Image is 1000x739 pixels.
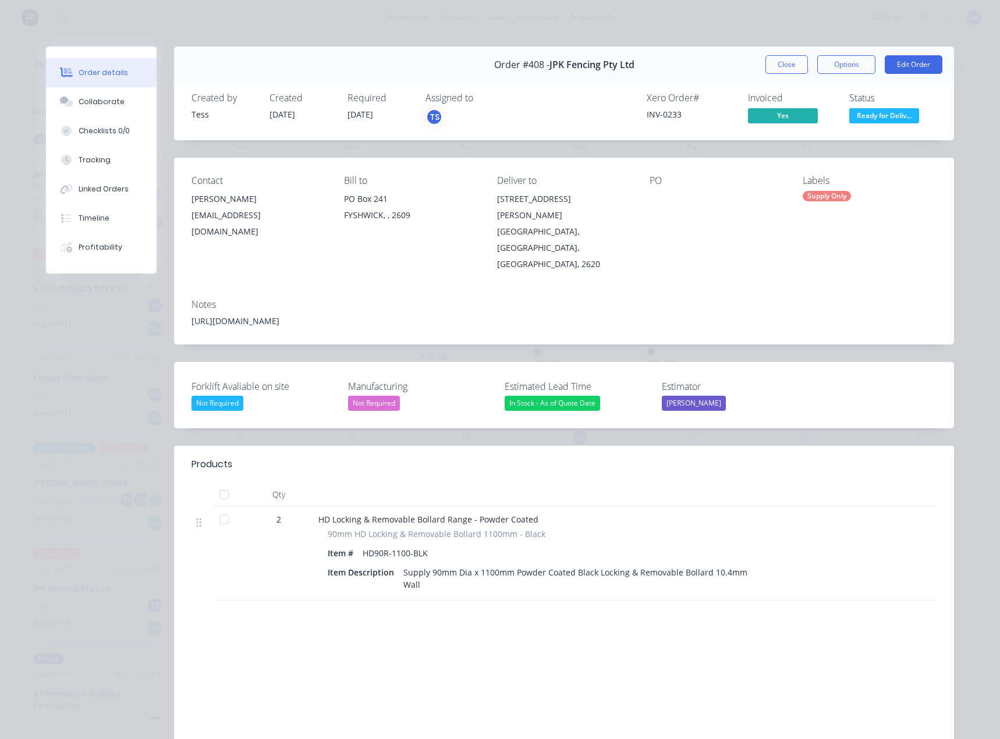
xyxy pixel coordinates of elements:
[849,108,919,123] span: Ready for Deliv...
[46,204,157,233] button: Timeline
[803,191,851,201] div: Supply Only
[817,55,875,74] button: Options
[348,396,400,411] div: Not Required
[269,93,334,104] div: Created
[46,175,157,204] button: Linked Orders
[662,396,726,411] div: [PERSON_NAME]
[347,109,373,120] span: [DATE]
[318,514,538,525] span: HD Locking & Removable Bollard Range - Powder Coated
[192,207,325,240] div: [EMAIL_ADDRESS][DOMAIN_NAME]
[328,545,358,562] div: Item #
[748,93,835,104] div: Invoiced
[497,191,631,223] div: [STREET_ADDRESS][PERSON_NAME]
[497,191,631,272] div: [STREET_ADDRESS][PERSON_NAME][GEOGRAPHIC_DATA], [GEOGRAPHIC_DATA], [GEOGRAPHIC_DATA], 2620
[192,191,325,207] div: [PERSON_NAME]
[244,483,314,506] div: Qty
[344,207,478,223] div: FYSHWICK, , 2609
[803,175,937,186] div: Labels
[46,145,157,175] button: Tracking
[192,457,232,471] div: Products
[79,213,109,223] div: Timeline
[79,242,122,253] div: Profitability
[505,379,650,393] label: Estimated Lead Time
[79,97,125,107] div: Collaborate
[79,155,111,165] div: Tracking
[192,93,256,104] div: Created by
[192,379,337,393] label: Forklift Avaliable on site
[549,59,634,70] span: JPK Fencing Pty Ltd
[347,93,412,104] div: Required
[505,396,600,411] div: In Stock - As of Quote Date
[276,513,281,525] span: 2
[662,379,807,393] label: Estimator
[425,108,443,126] button: TS
[494,59,549,70] span: Order #408 -
[849,108,919,126] button: Ready for Deliv...
[497,175,631,186] div: Deliver to
[358,545,432,562] div: HD90R-1100-BLK
[192,396,243,411] div: Not Required
[344,175,478,186] div: Bill to
[192,108,256,120] div: Tess
[647,93,734,104] div: Xero Order #
[425,93,542,104] div: Assigned to
[849,93,937,104] div: Status
[765,55,808,74] button: Close
[46,58,157,87] button: Order details
[79,67,128,78] div: Order details
[192,175,325,186] div: Contact
[192,299,937,310] div: Notes
[46,87,157,116] button: Collaborate
[348,379,494,393] label: Manufacturing
[192,191,325,240] div: [PERSON_NAME][EMAIL_ADDRESS][DOMAIN_NAME]
[46,116,157,145] button: Checklists 0/0
[650,175,783,186] div: PO
[344,191,478,207] div: PO Box 241
[748,108,818,123] span: Yes
[79,126,130,136] div: Checklists 0/0
[497,223,631,272] div: [GEOGRAPHIC_DATA], [GEOGRAPHIC_DATA], [GEOGRAPHIC_DATA], 2620
[344,191,478,228] div: PO Box 241FYSHWICK, , 2609
[647,108,734,120] div: INV-0233
[192,315,937,327] div: [URL][DOMAIN_NAME]
[328,528,545,540] span: 90mm HD Locking & Removable Bollard 1100mm - Black
[46,233,157,262] button: Profitability
[269,109,295,120] span: [DATE]
[399,564,765,593] div: Supply 90mm Dia x 1100mm Powder Coated Black Locking & Removable Bollard 10.4mm Wall
[328,564,399,581] div: Item Description
[79,184,129,194] div: Linked Orders
[885,55,942,74] button: Edit Order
